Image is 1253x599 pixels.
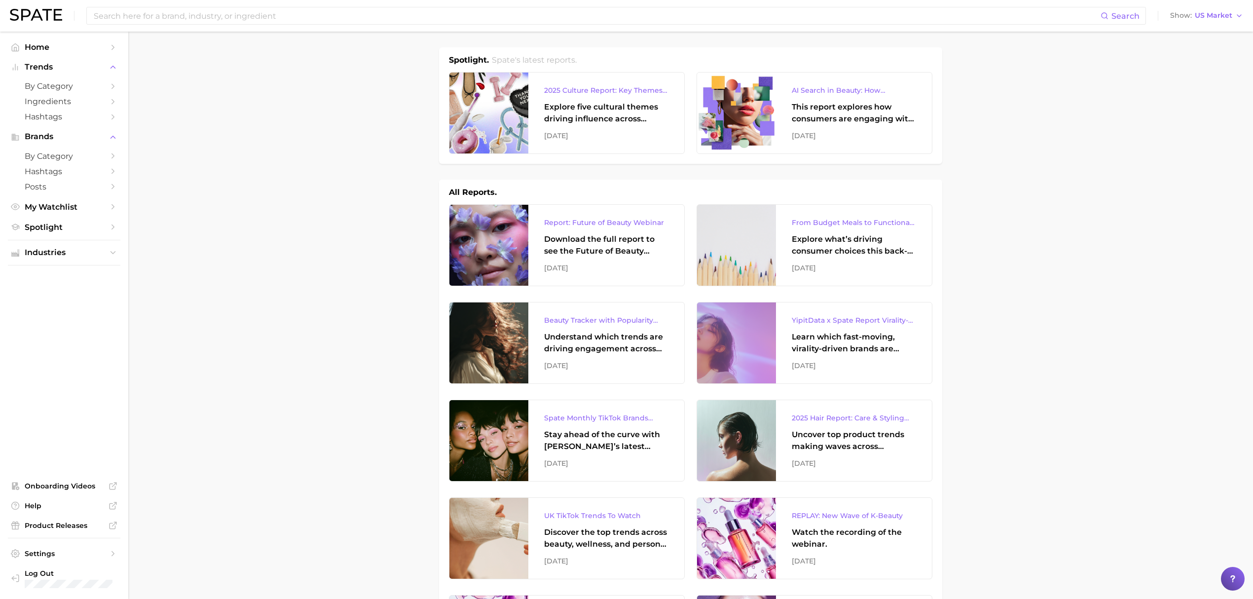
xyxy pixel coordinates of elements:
[697,497,932,579] a: REPLAY: New Wave of K-BeautyWatch the recording of the webinar.[DATE]
[8,199,120,215] a: My Watchlist
[792,233,916,257] div: Explore what’s driving consumer choices this back-to-school season From budget-friendly meals to ...
[8,149,120,164] a: by Category
[8,566,120,591] a: Log out. Currently logged in with e-mail hannah.kohl@croda.com.
[25,549,104,558] span: Settings
[25,63,104,72] span: Trends
[25,97,104,106] span: Ingredients
[8,546,120,561] a: Settings
[25,42,104,52] span: Home
[544,233,668,257] div: Download the full report to see the Future of Beauty trends we unpacked during the webinar.
[25,521,104,530] span: Product Releases
[697,204,932,286] a: From Budget Meals to Functional Snacks: Food & Beverage Trends Shaping Consumer Behavior This Sch...
[544,457,668,469] div: [DATE]
[697,72,932,154] a: AI Search in Beauty: How Consumers Are Using ChatGPT vs. Google SearchThis report explores how co...
[792,217,916,228] div: From Budget Meals to Functional Snacks: Food & Beverage Trends Shaping Consumer Behavior This Sch...
[792,314,916,326] div: YipitData x Spate Report Virality-Driven Brands Are Taking a Slice of the Beauty Pie
[544,331,668,355] div: Understand which trends are driving engagement across platforms in the skin, hair, makeup, and fr...
[8,78,120,94] a: by Category
[449,497,685,579] a: UK TikTok Trends To WatchDiscover the top trends across beauty, wellness, and personal care on Ti...
[449,400,685,482] a: Spate Monthly TikTok Brands TrackerStay ahead of the curve with [PERSON_NAME]’s latest monthly tr...
[697,302,932,384] a: YipitData x Spate Report Virality-Driven Brands Are Taking a Slice of the Beauty PieLearn which f...
[25,482,104,490] span: Onboarding Videos
[544,130,668,142] div: [DATE]
[544,510,668,522] div: UK TikTok Trends To Watch
[544,101,668,125] div: Explore five cultural themes driving influence across beauty, food, and pop culture.
[697,400,932,482] a: 2025 Hair Report: Care & Styling ProductsUncover top product trends making waves across platforms...
[25,501,104,510] span: Help
[449,187,497,198] h1: All Reports.
[544,429,668,452] div: Stay ahead of the curve with [PERSON_NAME]’s latest monthly tracker, spotlighting the fastest-gro...
[544,217,668,228] div: Report: Future of Beauty Webinar
[792,360,916,372] div: [DATE]
[25,182,104,191] span: Posts
[449,302,685,384] a: Beauty Tracker with Popularity IndexUnderstand which trends are driving engagement across platfor...
[792,130,916,142] div: [DATE]
[25,202,104,212] span: My Watchlist
[544,314,668,326] div: Beauty Tracker with Popularity Index
[792,555,916,567] div: [DATE]
[1168,9,1246,22] button: ShowUS Market
[25,167,104,176] span: Hashtags
[8,164,120,179] a: Hashtags
[25,151,104,161] span: by Category
[449,204,685,286] a: Report: Future of Beauty WebinarDownload the full report to see the Future of Beauty trends we un...
[1111,11,1140,21] span: Search
[792,429,916,452] div: Uncover top product trends making waves across platforms — along with key insights into benefits,...
[544,412,668,424] div: Spate Monthly TikTok Brands Tracker
[25,112,104,121] span: Hashtags
[8,498,120,513] a: Help
[25,248,104,257] span: Industries
[792,262,916,274] div: [DATE]
[449,54,489,66] h1: Spotlight.
[8,518,120,533] a: Product Releases
[792,331,916,355] div: Learn which fast-moving, virality-driven brands are leading the pack, the risks of viral growth, ...
[93,7,1101,24] input: Search here for a brand, industry, or ingredient
[10,9,62,21] img: SPATE
[8,245,120,260] button: Industries
[25,81,104,91] span: by Category
[8,39,120,55] a: Home
[8,179,120,194] a: Posts
[1170,13,1192,18] span: Show
[792,526,916,550] div: Watch the recording of the webinar.
[8,220,120,235] a: Spotlight
[544,360,668,372] div: [DATE]
[792,84,916,96] div: AI Search in Beauty: How Consumers Are Using ChatGPT vs. Google Search
[792,457,916,469] div: [DATE]
[492,54,577,66] h2: Spate's latest reports.
[544,555,668,567] div: [DATE]
[8,479,120,493] a: Onboarding Videos
[544,84,668,96] div: 2025 Culture Report: Key Themes That Are Shaping Consumer Demand
[8,109,120,124] a: Hashtags
[8,129,120,144] button: Brands
[544,262,668,274] div: [DATE]
[449,72,685,154] a: 2025 Culture Report: Key Themes That Are Shaping Consumer DemandExplore five cultural themes driv...
[792,412,916,424] div: 2025 Hair Report: Care & Styling Products
[8,94,120,109] a: Ingredients
[1195,13,1232,18] span: US Market
[792,510,916,522] div: REPLAY: New Wave of K-Beauty
[25,132,104,141] span: Brands
[25,223,104,232] span: Spotlight
[8,60,120,75] button: Trends
[544,526,668,550] div: Discover the top trends across beauty, wellness, and personal care on TikTok [GEOGRAPHIC_DATA].
[792,101,916,125] div: This report explores how consumers are engaging with AI-powered search tools — and what it means ...
[25,569,112,578] span: Log Out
